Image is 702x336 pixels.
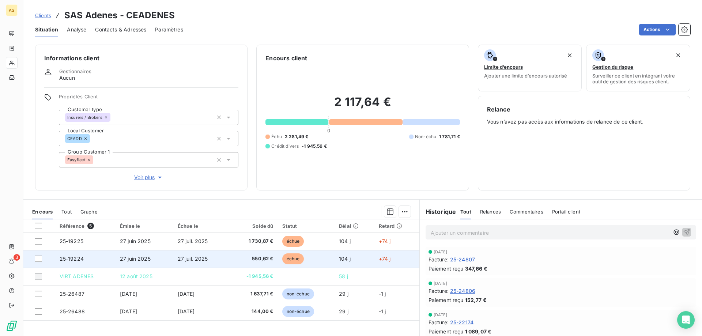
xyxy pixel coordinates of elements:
[120,273,152,279] span: 12 août 2025
[35,12,51,18] span: Clients
[59,68,91,74] span: Gestionnaires
[59,74,75,82] span: Aucun
[339,256,351,262] span: 104 j
[265,95,460,117] h2: 2 117,64 €
[178,238,208,244] span: 27 juil. 2025
[64,9,175,22] h3: SAS Adenes - CEADENES
[450,318,473,326] span: 25-22174
[178,256,208,262] span: 27 juil. 2025
[93,156,99,163] input: Ajouter une valeur
[178,223,223,229] div: Échue le
[120,308,137,314] span: [DATE]
[552,209,580,215] span: Portail client
[420,207,456,216] h6: Historique
[339,308,348,314] span: 29 j
[6,320,18,332] img: Logo LeanPay
[60,273,94,279] span: VIRT ADENES
[120,238,151,244] span: 27 juin 2025
[232,255,273,263] span: 550,62 €
[6,4,18,16] div: AS
[339,238,351,244] span: 104 j
[232,290,273,298] span: 1 637,71 €
[60,308,85,314] span: 25-26488
[379,256,391,262] span: +74 j
[282,223,331,229] div: Statut
[60,291,84,297] span: 25-26487
[592,64,633,70] span: Gestion du risque
[439,133,460,140] span: 1 781,71 €
[282,306,314,317] span: non-échue
[327,128,330,133] span: 0
[510,209,543,215] span: Commentaires
[155,26,183,33] span: Paramètres
[465,296,487,304] span: 152,77 €
[429,328,464,335] span: Paiement reçu
[232,223,273,229] div: Solde dû
[379,238,391,244] span: +74 j
[339,291,348,297] span: 29 j
[639,24,676,35] button: Actions
[429,256,449,263] span: Facture :
[478,45,582,91] button: Limite d’encoursAjouter une limite d’encours autorisé
[35,12,51,19] a: Clients
[450,256,475,263] span: 25-24807
[285,133,309,140] span: 2 281,49 €
[67,158,85,162] span: Easyfleet
[87,223,94,229] span: 5
[110,114,116,121] input: Ajouter une valeur
[90,135,96,142] input: Ajouter une valeur
[14,254,20,261] span: 3
[282,253,304,264] span: échue
[429,296,464,304] span: Paiement reçu
[450,287,475,295] span: 25-24806
[487,105,681,114] h6: Relance
[460,209,471,215] span: Tout
[339,223,370,229] div: Délai
[271,143,299,150] span: Crédit divers
[302,143,327,150] span: -1 945,56 €
[120,291,137,297] span: [DATE]
[465,265,487,272] span: 347,66 €
[120,223,169,229] div: Émise le
[677,311,695,329] div: Open Intercom Messenger
[429,287,449,295] span: Facture :
[95,26,146,33] span: Contacts & Adresses
[484,64,523,70] span: Limite d’encours
[429,318,449,326] span: Facture :
[67,136,82,141] span: CEADD
[339,273,348,279] span: 58 j
[434,281,448,286] span: [DATE]
[60,223,111,229] div: Référence
[67,26,86,33] span: Analyse
[282,288,314,299] span: non-échue
[480,209,501,215] span: Relances
[32,209,53,215] span: En cours
[178,308,195,314] span: [DATE]
[487,105,681,181] div: Vous n’avez pas accès aux informations de relance de ce client.
[232,273,273,280] span: -1 945,56 €
[60,256,84,262] span: 25-19224
[586,45,690,91] button: Gestion du risqueSurveiller ce client en intégrant votre outil de gestion des risques client.
[379,291,386,297] span: -1 j
[415,133,436,140] span: Non-échu
[379,308,386,314] span: -1 j
[465,328,492,335] span: 1 089,07 €
[120,256,151,262] span: 27 juin 2025
[80,209,98,215] span: Graphe
[232,308,273,315] span: 144,00 €
[592,73,684,84] span: Surveiller ce client en intégrant votre outil de gestion des risques client.
[59,94,238,104] span: Propriétés Client
[59,173,238,181] button: Voir plus
[60,238,83,244] span: 25-19225
[61,209,72,215] span: Tout
[484,73,567,79] span: Ajouter une limite d’encours autorisé
[67,115,102,120] span: Insurers / Brokers
[232,238,273,245] span: 1 730,87 €
[379,223,415,229] div: Retard
[429,265,464,272] span: Paiement reçu
[178,291,195,297] span: [DATE]
[434,250,448,254] span: [DATE]
[271,133,282,140] span: Échu
[434,313,448,317] span: [DATE]
[282,236,304,247] span: échue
